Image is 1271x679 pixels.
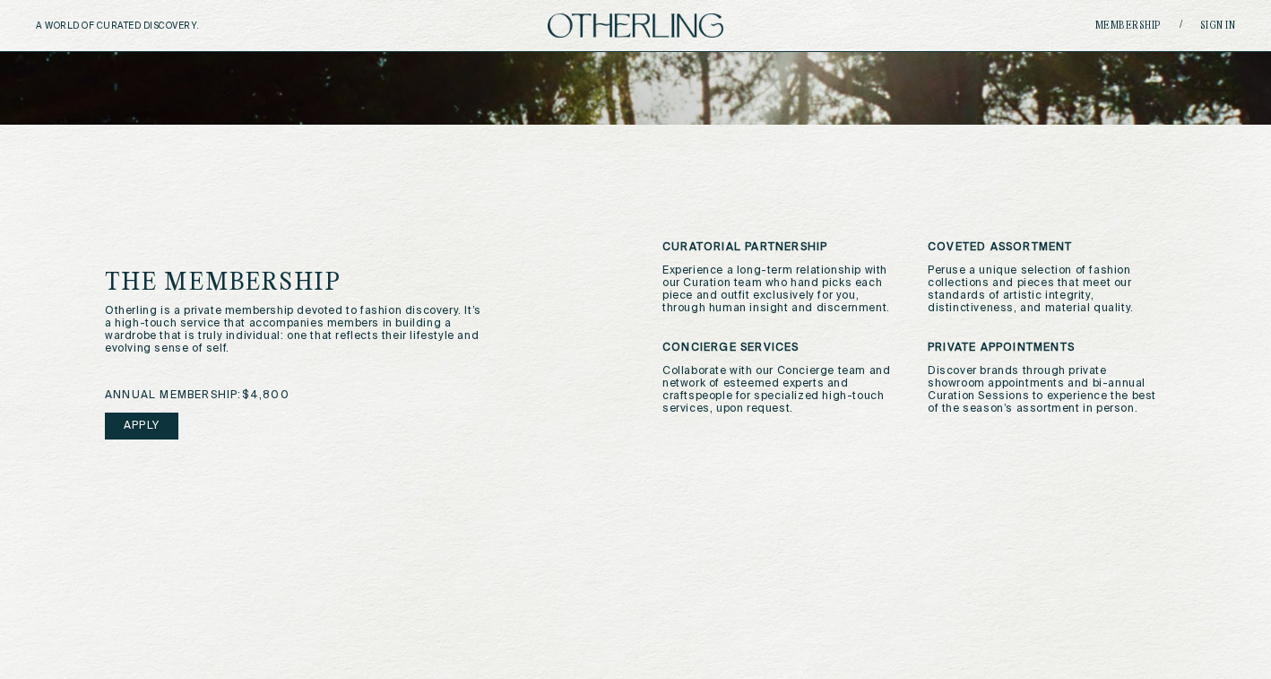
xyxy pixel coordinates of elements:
[928,265,1166,315] p: Peruse a unique selection of fashion collections and pieces that meet our standards of artistic i...
[662,241,901,254] h3: Curatorial Partnership
[662,265,901,315] p: Experience a long-term relationship with our Curation team who hand picks each piece and outfit e...
[1180,19,1182,32] span: /
[662,365,901,415] p: Collaborate with our Concierge team and network of esteemed experts and craftspeople for speciali...
[928,342,1166,354] h3: Private Appointments
[105,271,550,296] h1: The Membership
[928,241,1166,254] h3: Coveted Assortment
[662,342,901,354] h3: Concierge Services
[105,305,482,355] p: Otherling is a private membership devoted to fashion discovery. It’s a high-touch service that ac...
[548,13,723,38] img: logo
[1200,21,1236,31] a: Sign in
[36,21,277,31] h5: A WORLD OF CURATED DISCOVERY.
[105,413,178,440] a: Apply
[105,389,290,402] span: annual membership: $4,800
[1095,21,1162,31] a: Membership
[928,365,1166,415] p: Discover brands through private showroom appointments and bi-annual Curation Sessions to experien...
